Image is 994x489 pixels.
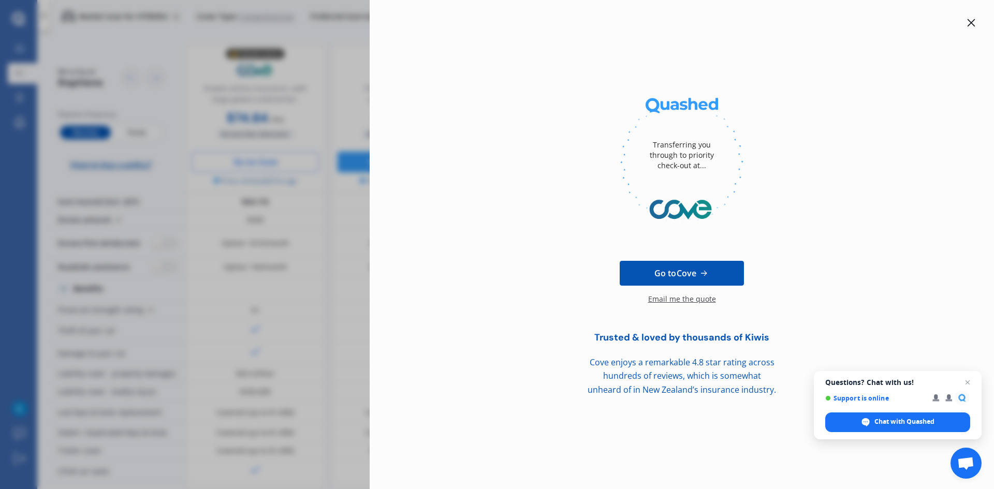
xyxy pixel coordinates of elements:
[825,412,970,432] div: Chat with Quashed
[648,294,716,315] div: Email me the quote
[620,186,743,233] img: Cove.webp
[620,261,744,286] a: Go toCove
[874,417,934,426] span: Chat with Quashed
[640,124,723,186] div: Transferring you through to priority check-out at...
[951,448,982,479] div: Open chat
[825,394,925,402] span: Support is online
[568,332,796,343] div: Trusted & loved by thousands of Kiwis
[654,267,696,279] span: Go to Cove
[568,355,796,397] div: Cove enjoys a remarkable 4.8 star rating across hundreds of reviews, which is somewhat unheard of...
[825,378,970,387] span: Questions? Chat with us!
[961,376,974,389] span: Close chat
